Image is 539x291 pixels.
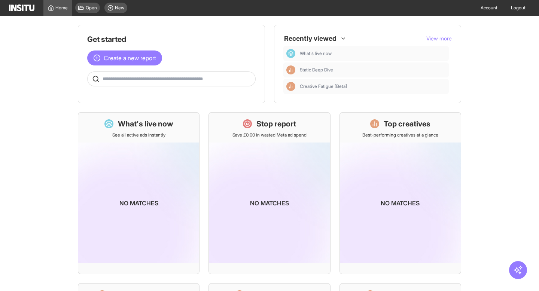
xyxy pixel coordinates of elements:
[87,50,162,65] button: Create a new report
[300,67,333,73] span: Static Deep Dive
[118,119,173,129] h1: What's live now
[300,83,347,89] span: Creative Fatigue [Beta]
[112,132,165,138] p: See all active ads instantly
[119,199,158,208] p: No matches
[286,49,295,58] div: Dashboard
[86,5,97,11] span: Open
[78,112,200,274] a: What's live nowSee all active ads instantlyNo matches
[256,119,296,129] h1: Stop report
[300,50,446,56] span: What's live now
[300,50,332,56] span: What's live now
[286,82,295,91] div: Insights
[340,143,461,263] img: coming-soon-gradient_kfitwp.png
[209,143,330,263] img: coming-soon-gradient_kfitwp.png
[286,65,295,74] div: Insights
[115,5,124,11] span: New
[362,132,438,138] p: Best-performing creatives at a glance
[339,112,461,274] a: Top creativesBest-performing creatives at a glanceNo matches
[384,119,430,129] h1: Top creatives
[55,5,68,11] span: Home
[232,132,307,138] p: Save £0.00 in wasted Meta ad spend
[300,67,446,73] span: Static Deep Dive
[208,112,330,274] a: Stop reportSave £0.00 in wasted Meta ad spendNo matches
[78,143,199,263] img: coming-soon-gradient_kfitwp.png
[250,199,289,208] p: No matches
[87,34,256,45] h1: Get started
[9,4,34,11] img: Logo
[104,53,156,62] span: Create a new report
[381,199,420,208] p: No matches
[426,35,452,42] button: View more
[300,83,446,89] span: Creative Fatigue [Beta]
